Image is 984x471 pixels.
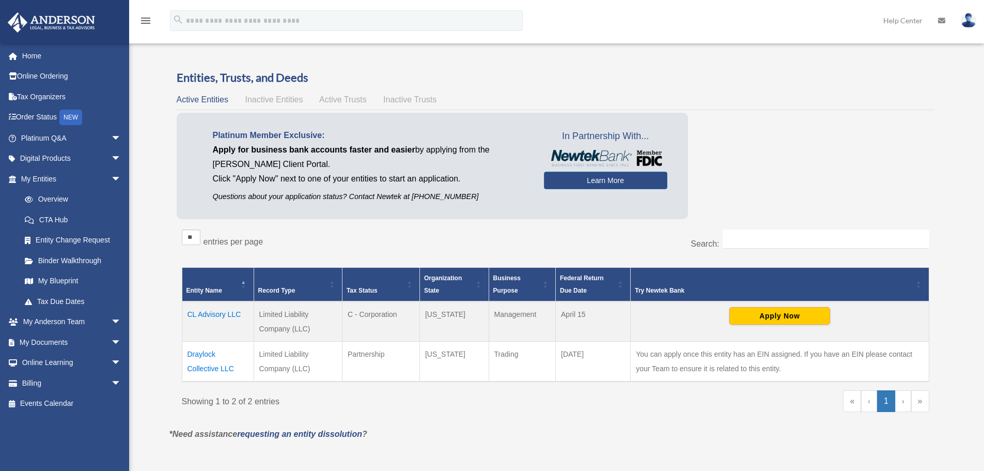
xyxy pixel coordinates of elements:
span: arrow_drop_down [111,169,132,190]
th: Organization State: Activate to sort [419,268,489,302]
a: Online Ordering [7,66,137,87]
a: My Documentsarrow_drop_down [7,332,137,353]
p: Click "Apply Now" next to one of your entities to start an application. [213,172,528,186]
a: Tax Organizers [7,86,137,107]
th: Federal Return Due Date: Activate to sort [556,268,631,302]
label: entries per page [204,237,263,246]
em: *Need assistance ? [169,430,367,438]
td: C - Corporation [342,301,419,342]
span: Apply for business bank accounts faster and easier [213,145,415,154]
td: Limited Liability Company (LLC) [254,342,342,382]
p: Platinum Member Exclusive: [213,128,528,143]
div: NEW [59,110,82,125]
img: Anderson Advisors Platinum Portal [5,12,98,33]
span: arrow_drop_down [111,373,132,394]
td: You can apply once this entity has an EIN assigned. If you have an EIN please contact your Team t... [631,342,929,382]
label: Search: [691,239,719,248]
span: In Partnership With... [544,128,667,145]
span: Business Purpose [493,275,521,294]
a: Platinum Q&Aarrow_drop_down [7,128,137,148]
a: Entity Change Request [14,230,132,251]
td: [US_STATE] [419,342,489,382]
td: Limited Liability Company (LLC) [254,301,342,342]
a: Last [911,390,929,412]
div: Showing 1 to 2 of 2 entries [182,390,548,409]
a: First [843,390,861,412]
a: Home [7,45,137,66]
th: Tax Status: Activate to sort [342,268,419,302]
th: Try Newtek Bank : Activate to sort [631,268,929,302]
p: Questions about your application status? Contact Newtek at [PHONE_NUMBER] [213,190,528,203]
a: Tax Due Dates [14,291,132,312]
i: menu [139,14,152,27]
a: Digital Productsarrow_drop_down [7,148,137,169]
span: Federal Return Due Date [560,275,604,294]
span: Active Trusts [319,95,367,104]
a: Binder Walkthrough [14,250,132,271]
span: arrow_drop_down [111,148,132,170]
td: Draylock Collective LLC [182,342,254,382]
span: Organization State [424,275,462,294]
span: Record Type [258,287,295,294]
a: My Entitiesarrow_drop_down [7,169,132,189]
div: Try Newtek Bank [635,284,913,297]
a: My Blueprint [14,271,132,292]
span: Inactive Entities [245,95,303,104]
a: Learn More [544,172,667,189]
p: by applying from the [PERSON_NAME] Client Portal. [213,143,528,172]
a: Billingarrow_drop_down [7,373,137,393]
span: arrow_drop_down [111,353,132,374]
span: Tax Status [347,287,378,294]
th: Business Purpose: Activate to sort [489,268,555,302]
th: Record Type: Activate to sort [254,268,342,302]
td: Partnership [342,342,419,382]
a: Previous [861,390,877,412]
span: Active Entities [177,95,228,104]
a: Order StatusNEW [7,107,137,128]
a: Overview [14,189,127,210]
span: arrow_drop_down [111,312,132,333]
img: User Pic [961,13,976,28]
a: CTA Hub [14,209,132,230]
td: Management [489,301,555,342]
i: search [173,14,184,25]
button: Apply Now [729,307,830,325]
a: Online Learningarrow_drop_down [7,353,137,373]
td: CL Advisory LLC [182,301,254,342]
a: requesting an entity dissolution [237,430,362,438]
span: arrow_drop_down [111,332,132,353]
span: Inactive Trusts [383,95,436,104]
td: April 15 [556,301,631,342]
h3: Entities, Trusts, and Deeds [177,70,934,86]
td: [US_STATE] [419,301,489,342]
a: 1 [877,390,895,412]
a: menu [139,18,152,27]
img: NewtekBankLogoSM.png [549,150,662,166]
a: Events Calendar [7,393,137,414]
a: My Anderson Teamarrow_drop_down [7,312,137,332]
span: arrow_drop_down [111,128,132,149]
a: Next [895,390,911,412]
td: [DATE] [556,342,631,382]
td: Trading [489,342,555,382]
span: Entity Name [186,287,222,294]
th: Entity Name: Activate to invert sorting [182,268,254,302]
